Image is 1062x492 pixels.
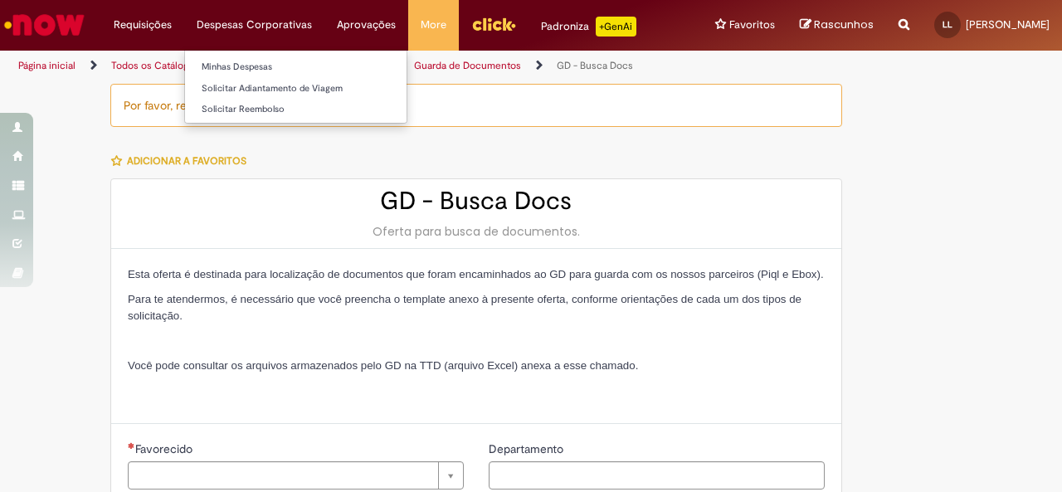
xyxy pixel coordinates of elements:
[596,17,636,37] p: +GenAi
[414,59,521,72] a: Guarda de Documentos
[135,441,196,456] span: Necessários - Favorecido
[110,84,842,127] div: Por favor, realizar o upload mandatório do anexo
[12,51,695,81] ul: Trilhas de página
[111,59,199,72] a: Todos os Catálogos
[185,58,407,76] a: Minhas Despesas
[489,461,825,490] input: Departamento
[114,17,172,33] span: Requisições
[814,17,874,32] span: Rascunhos
[729,17,775,33] span: Favoritos
[128,461,464,490] a: Limpar campo Favorecido
[128,268,824,280] span: Esta oferta é destinada para localização de documentos que foram encaminhados ao GD para guarda c...
[800,17,874,33] a: Rascunhos
[489,441,567,456] span: Departamento
[127,154,246,168] span: Adicionar a Favoritos
[184,50,407,124] ul: Despesas Corporativas
[185,100,407,119] a: Solicitar Reembolso
[421,17,446,33] span: More
[185,80,407,98] a: Solicitar Adiantamento de Viagem
[966,17,1050,32] span: [PERSON_NAME]
[337,17,396,33] span: Aprovações
[471,12,516,37] img: click_logo_yellow_360x200.png
[18,59,76,72] a: Página inicial
[128,442,135,449] span: Necessários
[128,359,638,372] span: Você pode consultar os arquivos armazenados pelo GD na TTD (arquivo Excel) anexa a esse chamado.
[541,17,636,37] div: Padroniza
[557,59,633,72] a: GD - Busca Docs
[128,223,825,240] div: Oferta para busca de documentos.
[197,17,312,33] span: Despesas Corporativas
[128,293,801,322] span: Para te atendermos, é necessário que você preencha o template anexo à presente oferta, conforme o...
[110,144,256,178] button: Adicionar a Favoritos
[128,188,825,215] h2: GD - Busca Docs
[2,8,87,41] img: ServiceNow
[943,19,952,30] span: LL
